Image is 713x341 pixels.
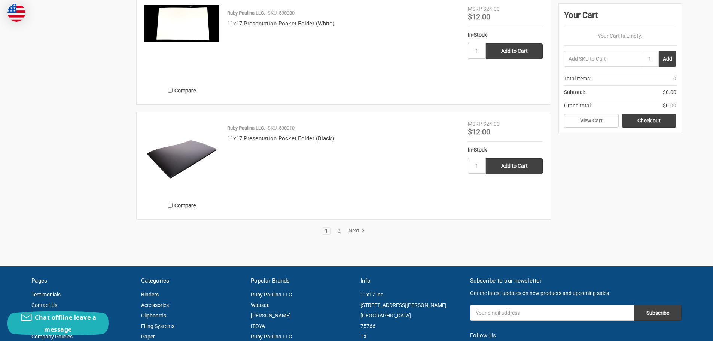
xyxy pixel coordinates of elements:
p: SKU: 530010 [268,124,295,132]
img: duty and tax information for United States [7,4,25,22]
h5: Categories [141,277,243,285]
input: Compare [168,88,173,93]
a: 2 [335,228,343,234]
span: Chat offline leave a message [35,313,96,334]
div: Your Cart [564,9,676,27]
img: 11x17 Presentation Pocket Folder (White) [144,5,219,42]
a: Next [346,228,365,234]
a: Testimonials [31,292,61,298]
p: Your Cart Is Empty. [564,32,676,40]
h5: Info [360,277,462,285]
span: Subtotal: [564,88,585,96]
span: 0 [673,75,676,83]
input: Subscribe [634,305,682,321]
a: Filing Systems [141,323,174,329]
div: In-Stock [468,31,543,39]
a: Accessories [141,302,169,308]
p: Get the latest updates on new products and upcoming sales [470,289,682,297]
span: $12.00 [468,12,490,21]
div: MSRP [468,120,482,128]
span: Total Items: [564,75,591,83]
label: Compare [144,84,219,97]
h5: Pages [31,277,133,285]
p: Ruby Paulina LLC. [227,9,265,17]
a: Clipboards [141,313,166,319]
span: Grand total: [564,102,592,110]
a: Company Policies [31,334,73,340]
span: $0.00 [663,102,676,110]
h5: Follow Us [470,331,682,340]
span: $12.00 [468,127,490,136]
input: Compare [168,203,173,208]
h5: Subscribe to our newsletter [470,277,682,285]
input: Add to Cart [486,158,543,174]
div: In-Stock [468,146,543,154]
div: MSRP [468,5,482,13]
a: Ruby Paulina LLC [251,334,292,340]
span: $0.00 [663,88,676,96]
a: 11x17 Presentation Pocket Folder (White) [227,20,335,27]
input: Your email address [470,305,634,321]
h5: Popular Brands [251,277,353,285]
a: Binders [141,292,159,298]
span: $24.00 [483,6,500,12]
a: 11x17 Presentation Pocket Folder (Black) [227,135,334,142]
p: SKU: 530080 [268,9,295,17]
a: Contact Us [31,302,57,308]
p: Ruby Paulina LLC. [227,124,265,132]
a: Ruby Paulina LLC. [251,292,293,298]
label: Compare [144,199,219,211]
span: $24.00 [483,121,500,127]
a: Paper [141,334,155,340]
a: View Cart [564,114,619,128]
img: 11x17 Presentation Pocket Folder (Black) [144,120,219,195]
a: Check out [622,114,676,128]
a: 1 [322,228,330,234]
input: Add SKU to Cart [564,51,641,67]
a: 11x17 Presentation Pocket Folder (White) [144,5,219,80]
a: [PERSON_NAME] [251,313,291,319]
a: Wausau [251,302,270,308]
a: ITOYA [251,323,265,329]
button: Add [659,51,676,67]
input: Add to Cart [486,43,543,59]
button: Chat offline leave a message [7,311,109,335]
